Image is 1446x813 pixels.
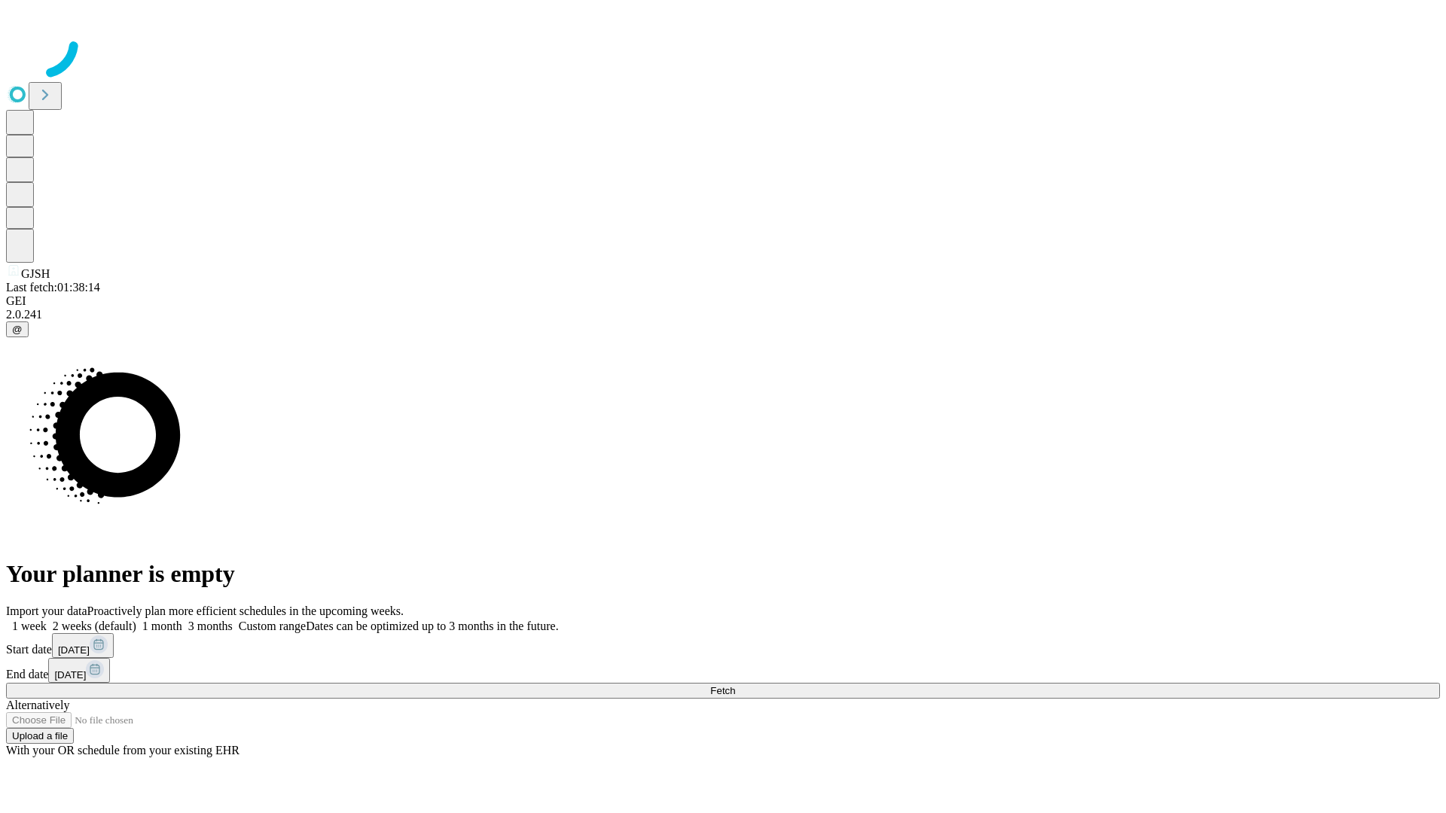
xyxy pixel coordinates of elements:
[6,294,1440,308] div: GEI
[306,620,558,632] span: Dates can be optimized up to 3 months in the future.
[6,604,87,617] span: Import your data
[6,699,69,711] span: Alternatively
[239,620,306,632] span: Custom range
[188,620,233,632] span: 3 months
[6,560,1440,588] h1: Your planner is empty
[87,604,404,617] span: Proactively plan more efficient schedules in the upcoming weeks.
[6,683,1440,699] button: Fetch
[12,620,47,632] span: 1 week
[6,658,1440,683] div: End date
[6,633,1440,658] div: Start date
[6,281,100,294] span: Last fetch: 01:38:14
[6,321,29,337] button: @
[12,324,23,335] span: @
[6,744,239,757] span: With your OR schedule from your existing EHR
[21,267,50,280] span: GJSH
[52,633,114,658] button: [DATE]
[710,685,735,696] span: Fetch
[58,644,90,656] span: [DATE]
[142,620,182,632] span: 1 month
[48,658,110,683] button: [DATE]
[6,728,74,744] button: Upload a file
[53,620,136,632] span: 2 weeks (default)
[6,308,1440,321] div: 2.0.241
[54,669,86,681] span: [DATE]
